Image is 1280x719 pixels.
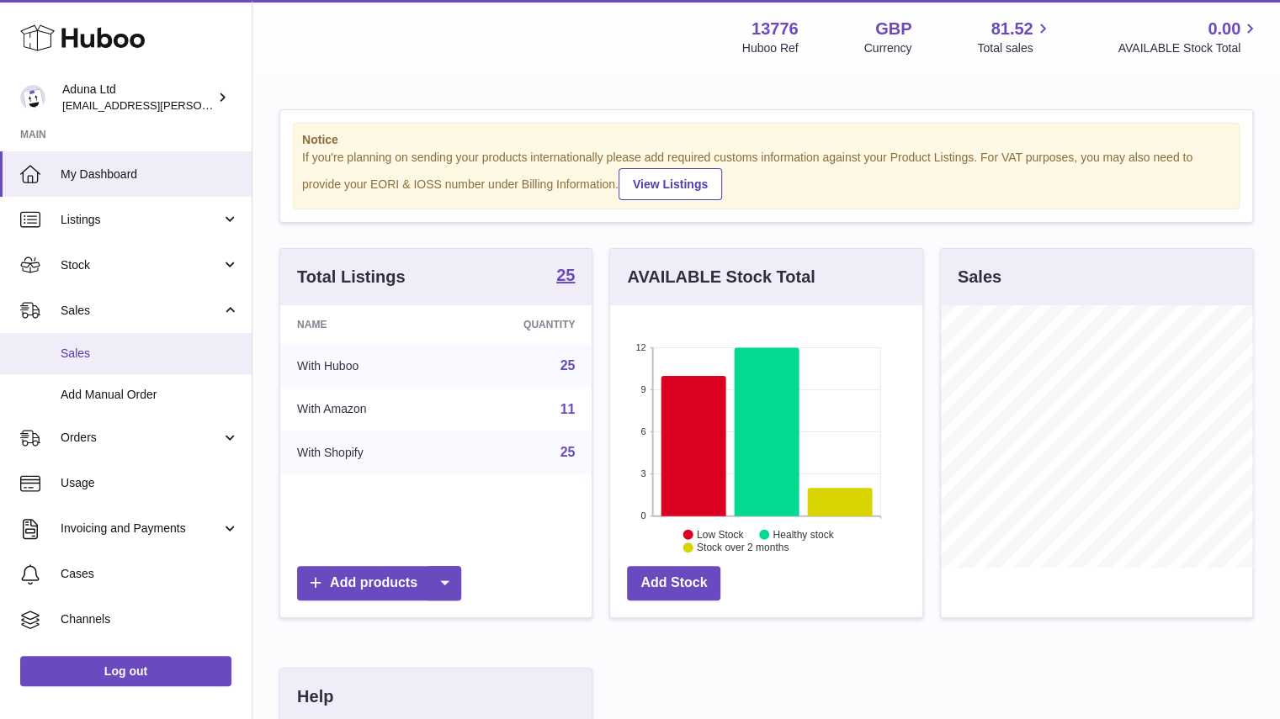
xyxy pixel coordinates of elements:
h3: Help [297,685,333,708]
a: 25 [556,267,575,287]
a: Add products [297,566,461,600]
span: Total sales [977,40,1052,56]
text: 9 [641,384,646,394]
span: AVAILABLE Stock Total [1118,40,1260,56]
td: With Huboo [280,344,451,388]
a: 11 [560,402,576,416]
span: Cases [61,566,239,582]
a: View Listings [619,168,722,200]
div: Aduna Ltd [62,82,214,114]
th: Quantity [451,305,592,344]
a: 25 [560,445,576,459]
span: Stock [61,257,221,273]
text: 6 [641,426,646,436]
text: Stock over 2 months [697,542,789,553]
a: Add Stock [627,566,720,600]
span: My Dashboard [61,167,239,182]
td: With Amazon [280,388,451,431]
span: Orders [61,430,221,446]
a: 0.00 AVAILABLE Stock Total [1118,18,1260,56]
strong: 13776 [752,18,799,40]
text: 12 [636,342,646,352]
strong: Notice [302,132,1230,148]
text: 0 [641,510,646,521]
td: With Shopify [280,431,451,474]
a: 81.52 Total sales [977,18,1052,56]
h3: Sales [958,266,1001,288]
strong: GBP [875,18,911,40]
div: Currency [864,40,912,56]
div: Huboo Ref [742,40,799,56]
img: deborahe.kamara@aduna.com [20,85,45,110]
text: Low Stock [697,528,744,540]
span: Channels [61,611,239,627]
text: Healthy stock [773,528,835,540]
span: Listings [61,212,221,228]
th: Name [280,305,451,344]
span: Add Manual Order [61,387,239,403]
a: 25 [560,358,576,373]
strong: 25 [556,267,575,283]
span: Sales [61,303,221,319]
h3: Total Listings [297,266,406,288]
div: If you're planning on sending your products internationally please add required customs informati... [302,150,1230,200]
span: Invoicing and Payments [61,521,221,537]
span: Usage [61,475,239,491]
a: Log out [20,656,231,686]
h3: AVAILABLE Stock Total [627,266,815,288]
span: 81.52 [991,18,1033,40]
span: [EMAIL_ADDRESS][PERSON_NAME][PERSON_NAME][DOMAIN_NAME] [62,98,428,112]
text: 3 [641,468,646,478]
span: 0.00 [1208,18,1240,40]
span: Sales [61,346,239,362]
